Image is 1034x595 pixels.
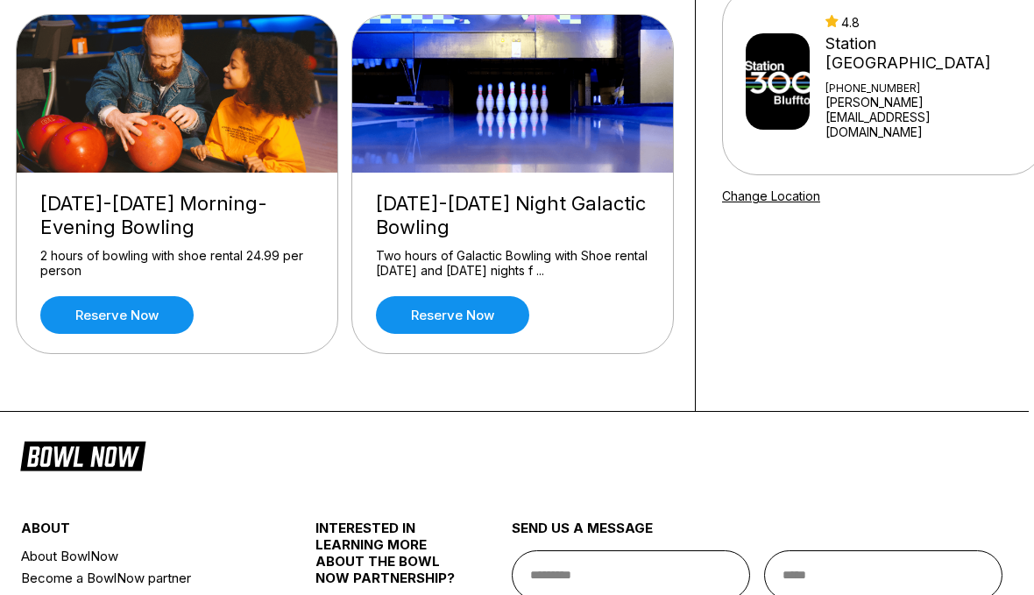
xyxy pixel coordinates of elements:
div: 4.8 [825,15,1023,30]
a: Reserve now [376,296,529,334]
a: Become a BowlNow partner [21,567,266,589]
a: Change Location [722,188,820,203]
a: About BowlNow [21,545,266,567]
img: Friday-Sunday Morning-Evening Bowling [17,15,339,173]
img: Friday-Saturday Night Galactic Bowling [352,15,675,173]
div: send us a message [512,520,1002,550]
a: Reserve now [40,296,194,334]
div: Station [GEOGRAPHIC_DATA] [825,34,1023,73]
div: Two hours of Galactic Bowling with Shoe rental [DATE] and [DATE] nights f ... [376,248,649,279]
div: [DATE]-[DATE] Morning-Evening Bowling [40,192,314,239]
div: [DATE]-[DATE] Night Galactic Bowling [376,192,649,239]
div: 2 hours of bowling with shoe rental 24.99 per person [40,248,314,279]
img: Station 300 Bluffton [746,33,810,130]
a: [PERSON_NAME][EMAIL_ADDRESS][DOMAIN_NAME] [825,95,1023,139]
div: [PHONE_NUMBER] [825,81,1023,95]
div: about [21,520,266,545]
